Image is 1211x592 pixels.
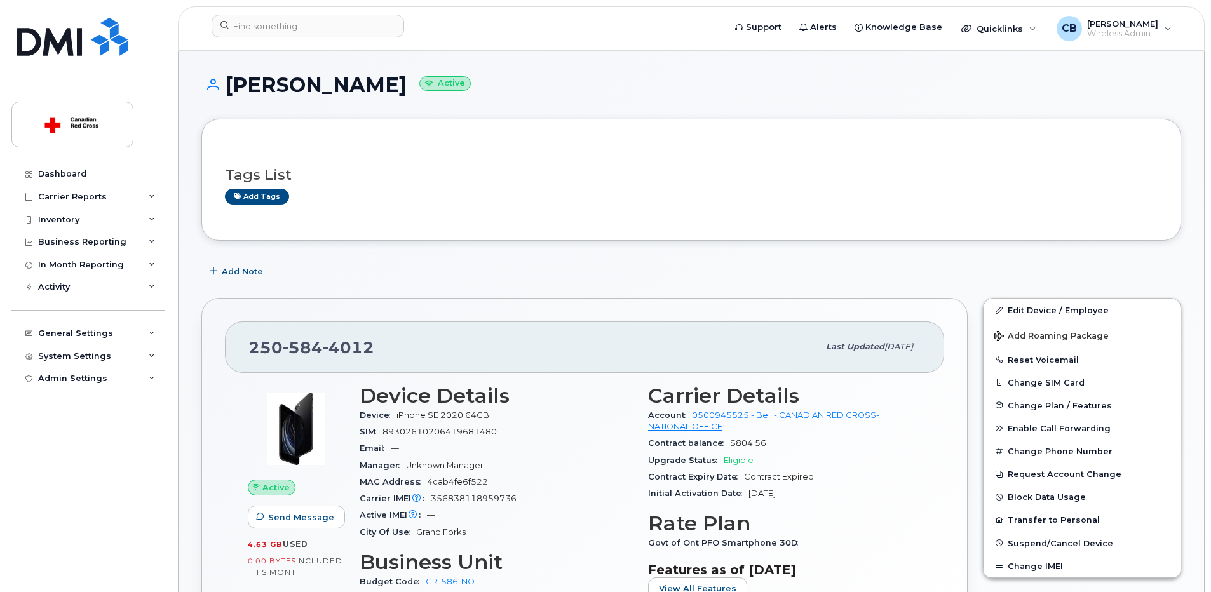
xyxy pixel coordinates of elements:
[648,410,692,420] span: Account
[360,551,633,574] h3: Business Unit
[724,455,754,465] span: Eligible
[431,494,517,503] span: 356838118959736
[360,443,391,453] span: Email
[984,440,1181,462] button: Change Phone Number
[360,510,427,520] span: Active IMEI
[984,508,1181,531] button: Transfer to Personal
[360,477,427,487] span: MAC Address
[984,299,1181,321] a: Edit Device / Employee
[427,510,435,520] span: —
[360,461,406,470] span: Manager
[884,342,913,351] span: [DATE]
[262,481,290,494] span: Active
[248,556,342,577] span: included this month
[1008,538,1113,548] span: Suspend/Cancel Device
[391,443,399,453] span: —
[984,462,1181,485] button: Request Account Change
[984,532,1181,555] button: Suspend/Cancel Device
[283,338,323,357] span: 584
[248,540,283,549] span: 4.63 GB
[1008,400,1112,410] span: Change Plan / Features
[648,438,730,448] span: Contract balance
[225,189,289,205] a: Add tags
[984,394,1181,417] button: Change Plan / Features
[826,342,884,351] span: Last updated
[360,384,633,407] h3: Device Details
[648,538,804,548] span: Govt of Ont PFO Smartphone 30D
[648,410,879,431] a: 0500945525 - Bell - CANADIAN RED CROSS- NATIONAL OFFICE
[426,577,475,586] a: CR-586-NO
[648,562,921,577] h3: Features as of [DATE]
[360,494,431,503] span: Carrier IMEI
[248,506,345,528] button: Send Message
[984,555,1181,577] button: Change IMEI
[225,167,1158,183] h3: Tags List
[360,527,416,537] span: City Of Use
[984,485,1181,508] button: Block Data Usage
[406,461,484,470] span: Unknown Manager
[744,472,814,481] span: Contract Expired
[360,427,382,436] span: SIM
[1008,424,1111,433] span: Enable Call Forwarding
[416,527,466,537] span: Grand Forks
[648,488,748,498] span: Initial Activation Date
[994,331,1109,343] span: Add Roaming Package
[201,74,1181,96] h1: [PERSON_NAME]
[323,338,374,357] span: 4012
[648,455,724,465] span: Upgrade Status
[360,577,426,586] span: Budget Code
[268,511,334,523] span: Send Message
[984,371,1181,394] button: Change SIM Card
[201,260,274,283] button: Add Note
[984,322,1181,348] button: Add Roaming Package
[730,438,766,448] span: $804.56
[248,556,296,565] span: 0.00 Bytes
[360,410,396,420] span: Device
[258,391,334,467] img: image20231002-3703462-2fle3a.jpeg
[648,472,744,481] span: Contract Expiry Date
[222,266,263,278] span: Add Note
[984,417,1181,440] button: Enable Call Forwarding
[984,348,1181,371] button: Reset Voicemail
[427,477,488,487] span: 4cab4fe6f522
[396,410,489,420] span: iPhone SE 2020 64GB
[382,427,497,436] span: 89302610206419681480
[419,76,471,91] small: Active
[748,488,776,498] span: [DATE]
[648,512,921,535] h3: Rate Plan
[283,539,308,549] span: used
[648,384,921,407] h3: Carrier Details
[248,338,374,357] span: 250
